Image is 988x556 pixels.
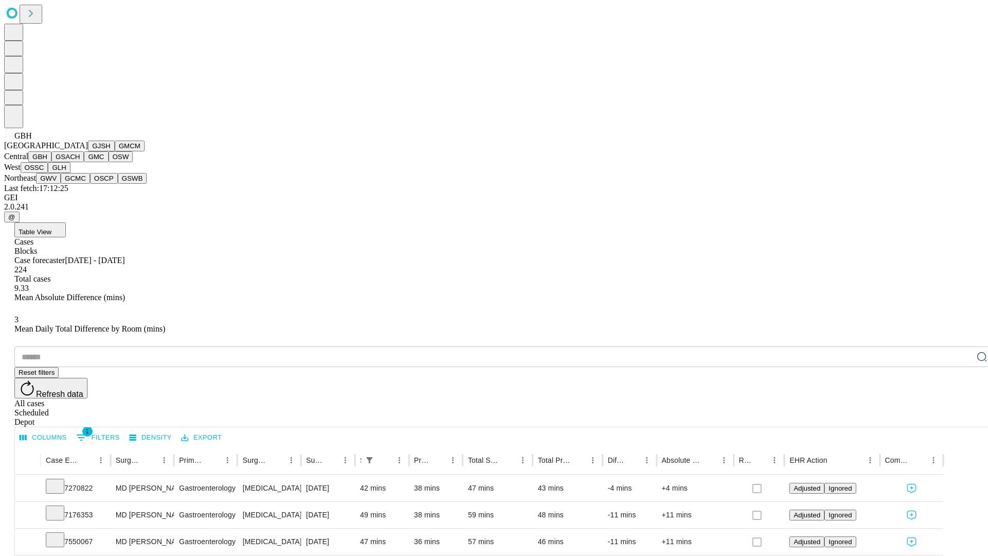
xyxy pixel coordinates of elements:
div: [DATE] [306,529,350,555]
div: Absolute Difference [662,456,701,464]
div: MD [PERSON_NAME] [PERSON_NAME] Md [116,475,169,501]
button: Sort [378,453,392,467]
button: Menu [516,453,530,467]
button: Show filters [362,453,377,467]
div: Gastroenterology [179,529,232,555]
div: [DATE] [306,502,350,528]
button: Sort [79,453,94,467]
div: Surgery Date [306,456,323,464]
div: MD [PERSON_NAME] [PERSON_NAME] Md [116,529,169,555]
div: Gastroenterology [179,475,232,501]
span: Central [4,152,28,161]
button: Sort [753,453,767,467]
div: 42 mins [360,475,404,501]
div: 46 mins [538,529,597,555]
span: 3 [14,315,19,324]
button: OSW [109,151,133,162]
button: Show filters [74,429,122,446]
div: 7176353 [46,502,105,528]
button: Menu [586,453,600,467]
span: Last fetch: 17:12:25 [4,184,68,193]
button: Sort [270,453,284,467]
span: Mean Daily Total Difference by Room (mins) [14,324,165,333]
div: [MEDICAL_DATA] FLEXIBLE PROXIMAL DIAGNOSTIC [242,529,295,555]
span: GBH [14,131,32,140]
div: Surgery Name [242,456,268,464]
div: EHR Action [789,456,827,464]
div: 57 mins [468,529,527,555]
button: Refresh data [14,378,87,398]
div: 47 mins [468,475,527,501]
div: Total Scheduled Duration [468,456,500,464]
div: 43 mins [538,475,597,501]
div: Predicted In Room Duration [414,456,431,464]
div: Total Predicted Duration [538,456,570,464]
button: GSWB [118,173,147,184]
button: Ignored [824,510,856,520]
button: Export [179,430,224,446]
button: Sort [828,453,843,467]
span: @ [8,213,15,221]
button: Ignored [824,536,856,547]
span: Refresh data [36,390,83,398]
div: 59 mins [468,502,527,528]
div: 2.0.241 [4,202,984,212]
button: Select columns [17,430,69,446]
button: GMC [84,151,108,162]
button: Menu [863,453,877,467]
div: [DATE] [306,475,350,501]
div: 1 active filter [362,453,377,467]
button: OSCP [90,173,118,184]
span: Reset filters [19,369,55,376]
button: Adjusted [789,510,824,520]
button: OSSC [21,162,48,173]
span: West [4,163,21,171]
button: Sort [912,453,926,467]
span: Ignored [828,484,852,492]
span: Ignored [828,511,852,519]
span: 9.33 [14,284,29,292]
span: Ignored [828,538,852,546]
button: Menu [767,453,782,467]
span: Adjusted [793,538,820,546]
div: Case Epic Id [46,456,78,464]
div: [MEDICAL_DATA] FLEXIBLE WITH [MEDICAL_DATA] [242,475,295,501]
div: 38 mins [414,475,458,501]
button: Sort [501,453,516,467]
button: Expand [20,480,36,498]
button: Sort [625,453,640,467]
button: Menu [220,453,235,467]
span: [GEOGRAPHIC_DATA] [4,141,88,150]
div: 48 mins [538,502,597,528]
button: GSACH [51,151,84,162]
div: GEI [4,193,984,202]
button: Expand [20,533,36,551]
span: 1 [82,426,93,437]
div: Scheduled In Room Duration [360,456,361,464]
div: -4 mins [608,475,651,501]
button: Menu [717,453,731,467]
div: +11 mins [662,502,729,528]
button: @ [4,212,20,222]
button: Sort [702,453,717,467]
span: Adjusted [793,511,820,519]
button: Sort [431,453,446,467]
button: Sort [324,453,338,467]
button: Menu [338,453,352,467]
span: Adjusted [793,484,820,492]
button: Menu [926,453,941,467]
div: Primary Service [179,456,205,464]
div: +11 mins [662,529,729,555]
div: 49 mins [360,502,404,528]
div: +4 mins [662,475,729,501]
button: GWV [36,173,61,184]
button: Adjusted [789,483,824,494]
div: 36 mins [414,529,458,555]
button: Reset filters [14,367,59,378]
div: Resolved in EHR [739,456,752,464]
button: Menu [446,453,460,467]
span: Table View [19,228,51,236]
div: 47 mins [360,529,404,555]
button: Menu [640,453,654,467]
button: Menu [94,453,108,467]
